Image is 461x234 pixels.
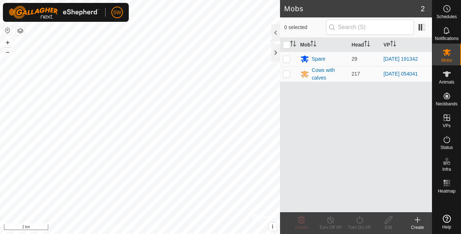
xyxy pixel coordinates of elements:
[435,36,458,41] span: Notifications
[316,224,345,231] div: Turn Off VP
[351,71,360,77] span: 217
[295,225,308,230] span: Delete
[272,223,273,230] span: i
[441,58,452,62] span: Mobs
[269,223,277,231] button: i
[351,56,357,62] span: 29
[374,224,403,231] div: Edit
[442,167,451,172] span: Infra
[312,66,346,82] div: Cows with calves
[442,225,451,229] span: Help
[439,80,454,84] span: Animals
[380,38,432,52] th: VP
[111,225,139,231] a: Privacy Policy
[3,48,12,56] button: –
[297,38,349,52] th: Mob
[16,27,25,35] button: Map Layers
[9,6,99,19] img: Gallagher Logo
[383,71,418,77] a: [DATE] 054041
[284,24,326,31] span: 0 selected
[310,42,316,48] p-sorticon: Activate to sort
[3,38,12,47] button: +
[326,20,414,35] input: Search (S)
[440,145,453,150] span: Status
[312,55,325,63] div: Spare
[364,42,370,48] p-sorticon: Activate to sort
[284,4,421,13] h2: Mobs
[147,225,168,231] a: Contact Us
[438,189,456,193] span: Heatmap
[3,26,12,35] button: Reset Map
[432,212,461,232] a: Help
[383,56,418,62] a: [DATE] 191342
[290,42,296,48] p-sorticon: Activate to sort
[436,15,457,19] span: Schedules
[436,102,457,106] span: Neckbands
[443,124,450,128] span: VPs
[349,38,380,52] th: Head
[421,3,425,14] span: 2
[403,224,432,231] div: Create
[113,9,122,16] span: SW
[345,224,374,231] div: Turn On VP
[390,42,396,48] p-sorticon: Activate to sort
